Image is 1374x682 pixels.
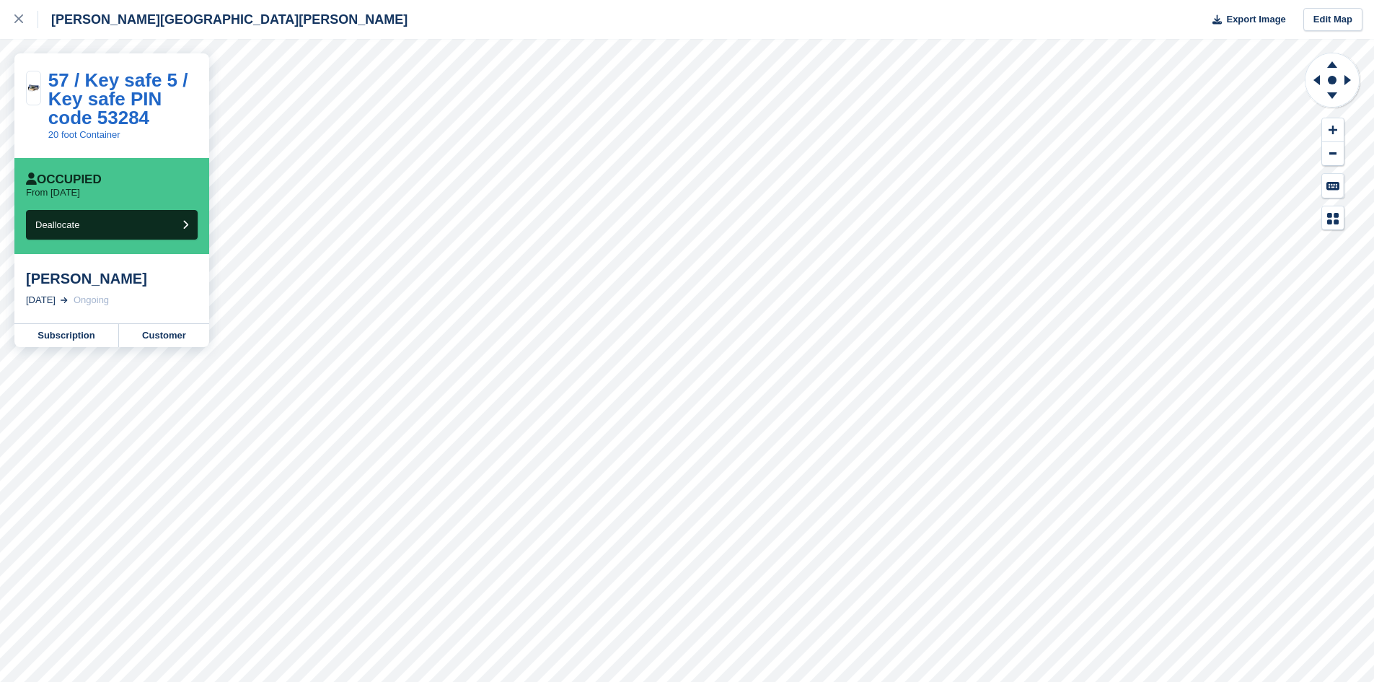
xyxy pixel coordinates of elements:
div: [PERSON_NAME] [26,270,198,287]
div: Ongoing [74,293,109,307]
button: Deallocate [26,210,198,240]
a: Subscription [14,324,119,347]
img: arrow-right-light-icn-cde0832a797a2874e46488d9cf13f60e5c3a73dbe684e267c42b8395dfbc2abf.svg [61,297,68,303]
button: Zoom In [1322,118,1344,142]
button: Keyboard Shortcuts [1322,174,1344,198]
a: Edit Map [1303,8,1362,32]
div: [DATE] [26,293,56,307]
span: Export Image [1226,12,1285,27]
a: 57 / Key safe 5 / Key safe PIN code 53284 [48,69,188,128]
button: Export Image [1204,8,1286,32]
p: From [DATE] [26,187,80,198]
a: Customer [119,324,209,347]
a: 20 foot Container [48,129,120,140]
button: Zoom Out [1322,142,1344,166]
img: 20-ft-container.jpg [27,83,40,93]
div: Occupied [26,172,102,187]
button: Map Legend [1322,206,1344,230]
span: Deallocate [35,219,79,230]
div: [PERSON_NAME][GEOGRAPHIC_DATA][PERSON_NAME] [38,11,408,28]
